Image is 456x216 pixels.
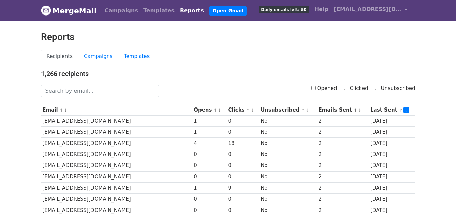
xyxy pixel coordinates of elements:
a: ↑ [214,107,217,113]
td: [DATE] [369,171,415,182]
td: 1 [192,182,226,193]
td: No [259,149,317,160]
td: [EMAIL_ADDRESS][DOMAIN_NAME] [41,182,192,193]
td: 0 [226,116,259,127]
td: 0 [192,171,226,182]
a: Templates [118,50,155,63]
td: 0 [226,149,259,160]
td: [DATE] [369,160,415,171]
td: 2 [317,116,369,127]
td: 2 [317,138,369,149]
td: 4 [192,138,226,149]
td: 2 [317,149,369,160]
td: 0 [226,193,259,205]
td: 0 [226,205,259,216]
h4: 1,266 recipients [41,70,415,78]
td: 0 [192,205,226,216]
td: [DATE] [369,127,415,138]
td: 2 [317,193,369,205]
label: Unsubscribed [375,85,415,92]
td: 2 [317,160,369,171]
span: [EMAIL_ADDRESS][DOMAIN_NAME] [334,5,401,13]
td: 2 [317,205,369,216]
a: ↑ [354,107,357,113]
td: 0 [192,160,226,171]
td: [DATE] [369,149,415,160]
td: 0 [192,193,226,205]
td: 2 [317,171,369,182]
a: Campaigns [78,50,118,63]
th: Emails Sent [317,104,369,116]
input: Opened [311,86,316,90]
label: Clicked [344,85,368,92]
a: ↑ [246,107,250,113]
input: Clicked [344,86,348,90]
a: Daily emails left: 50 [256,3,312,16]
a: ↓ [305,107,309,113]
td: [DATE] [369,116,415,127]
td: [DATE] [369,193,415,205]
img: MergeMail logo [41,5,51,16]
td: 0 [192,149,226,160]
label: Opened [311,85,337,92]
td: [EMAIL_ADDRESS][DOMAIN_NAME] [41,193,192,205]
td: 1 [192,127,226,138]
td: [EMAIL_ADDRESS][DOMAIN_NAME] [41,138,192,149]
td: 2 [317,182,369,193]
th: Last Sent [369,104,415,116]
a: ↓ [251,107,254,113]
td: [EMAIL_ADDRESS][DOMAIN_NAME] [41,171,192,182]
span: Daily emails left: 50 [259,6,309,13]
a: ↓ [358,107,362,113]
th: Clicks [226,104,259,116]
a: ↑ [301,107,305,113]
td: [EMAIL_ADDRESS][DOMAIN_NAME] [41,205,192,216]
td: [DATE] [369,205,415,216]
td: No [259,116,317,127]
td: 1 [192,116,226,127]
a: ↓ [64,107,68,113]
td: 0 [226,171,259,182]
th: Opens [192,104,226,116]
a: ↓ [403,107,409,113]
td: No [259,127,317,138]
td: No [259,205,317,216]
a: Campaigns [102,4,141,18]
td: 0 [226,160,259,171]
a: Help [312,3,331,16]
td: No [259,138,317,149]
td: 9 [226,182,259,193]
td: [DATE] [369,182,415,193]
td: [EMAIL_ADDRESS][DOMAIN_NAME] [41,127,192,138]
a: Recipients [41,50,79,63]
td: No [259,193,317,205]
td: No [259,182,317,193]
a: MergeMail [41,4,97,18]
a: Open Gmail [209,6,247,16]
a: Reports [177,4,207,18]
a: ↑ [60,107,63,113]
a: ↑ [399,107,403,113]
h2: Reports [41,31,415,43]
td: [EMAIL_ADDRESS][DOMAIN_NAME] [41,160,192,171]
td: 2 [317,127,369,138]
td: [DATE] [369,138,415,149]
a: ↓ [218,107,221,113]
a: [EMAIL_ADDRESS][DOMAIN_NAME] [331,3,410,19]
input: Search by email... [41,85,159,97]
td: No [259,171,317,182]
td: 18 [226,138,259,149]
td: No [259,160,317,171]
td: [EMAIL_ADDRESS][DOMAIN_NAME] [41,149,192,160]
th: Email [41,104,192,116]
td: 0 [226,127,259,138]
a: Templates [141,4,177,18]
td: [EMAIL_ADDRESS][DOMAIN_NAME] [41,116,192,127]
input: Unsubscribed [375,86,379,90]
th: Unsubscribed [259,104,317,116]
